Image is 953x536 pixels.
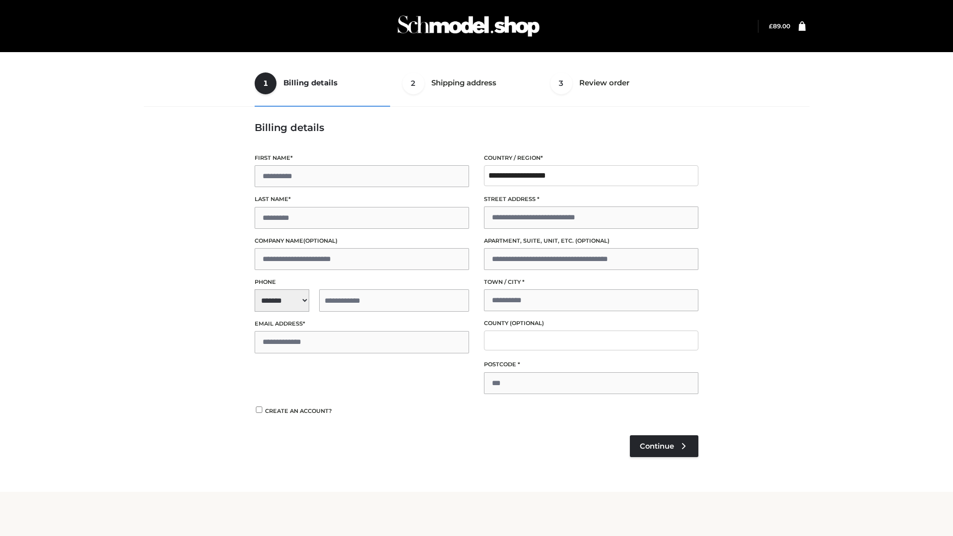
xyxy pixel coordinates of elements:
[769,22,790,30] a: £89.00
[769,22,773,30] span: £
[255,153,469,163] label: First name
[484,360,698,369] label: Postcode
[510,320,544,327] span: (optional)
[484,319,698,328] label: County
[484,236,698,246] label: Apartment, suite, unit, etc.
[575,237,610,244] span: (optional)
[484,277,698,287] label: Town / City
[255,277,469,287] label: Phone
[265,407,332,414] span: Create an account?
[484,195,698,204] label: Street address
[255,236,469,246] label: Company name
[255,319,469,329] label: Email address
[255,406,264,413] input: Create an account?
[769,22,790,30] bdi: 89.00
[255,122,698,134] h3: Billing details
[303,237,338,244] span: (optional)
[640,442,674,451] span: Continue
[630,435,698,457] a: Continue
[255,195,469,204] label: Last name
[484,153,698,163] label: Country / Region
[394,6,543,46] img: Schmodel Admin 964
